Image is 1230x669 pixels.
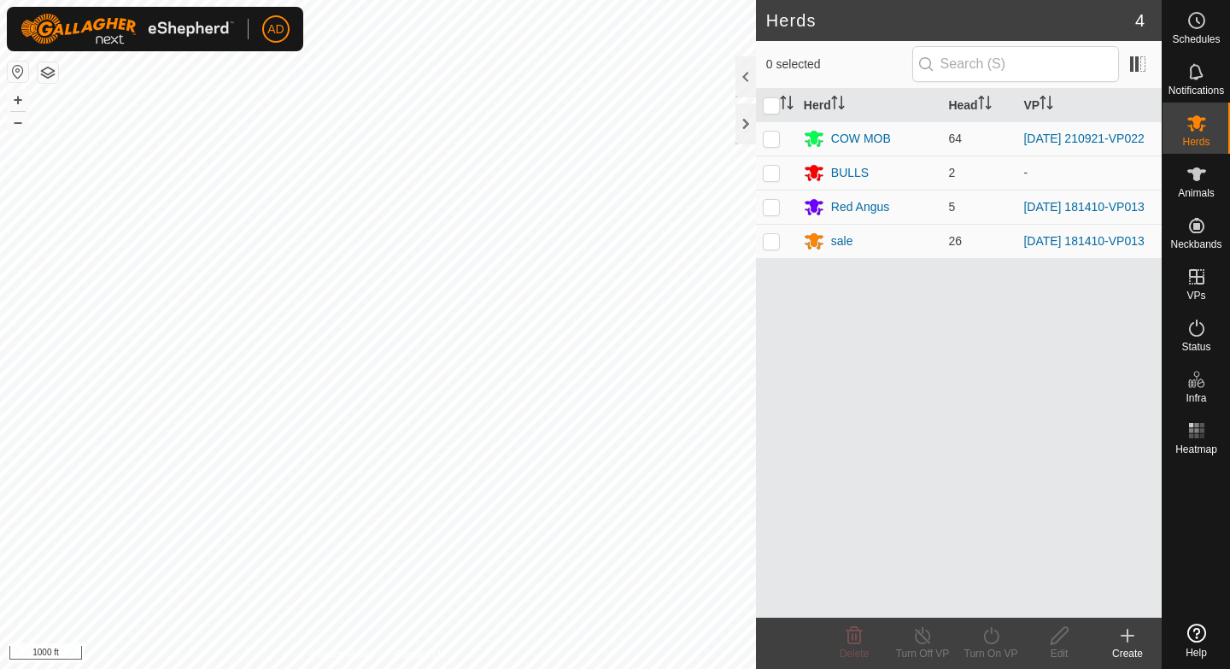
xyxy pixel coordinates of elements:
[1168,85,1224,96] span: Notifications
[831,98,845,112] p-sorticon: Activate to sort
[766,10,1135,31] h2: Herds
[766,56,912,73] span: 0 selected
[395,647,445,662] a: Contact Us
[8,112,28,132] button: –
[1186,393,1206,403] span: Infra
[267,21,284,38] span: AD
[1178,188,1215,198] span: Animals
[8,62,28,82] button: Reset Map
[831,232,853,250] div: sale
[831,130,891,148] div: COW MOB
[948,132,962,145] span: 64
[310,647,374,662] a: Privacy Policy
[780,98,794,112] p-sorticon: Activate to sort
[888,646,957,661] div: Turn Off VP
[1182,137,1209,147] span: Herds
[38,62,58,83] button: Map Layers
[20,14,234,44] img: Gallagher Logo
[1186,648,1207,658] span: Help
[1040,98,1053,112] p-sorticon: Activate to sort
[1181,342,1210,352] span: Status
[948,234,962,248] span: 26
[831,164,869,182] div: BULLS
[1172,34,1220,44] span: Schedules
[978,98,992,112] p-sorticon: Activate to sort
[1175,444,1217,455] span: Heatmap
[8,90,28,110] button: +
[840,648,870,660] span: Delete
[1163,617,1230,665] a: Help
[1025,646,1093,661] div: Edit
[1023,132,1144,145] a: [DATE] 210921-VP022
[1186,290,1205,301] span: VPs
[948,200,955,214] span: 5
[948,166,955,179] span: 2
[912,46,1119,82] input: Search (S)
[797,89,942,122] th: Herd
[1023,234,1144,248] a: [DATE] 181410-VP013
[831,198,890,216] div: Red Angus
[941,89,1016,122] th: Head
[1135,8,1145,33] span: 4
[957,646,1025,661] div: Turn On VP
[1016,156,1162,190] td: -
[1093,646,1162,661] div: Create
[1170,239,1221,249] span: Neckbands
[1016,89,1162,122] th: VP
[1023,200,1144,214] a: [DATE] 181410-VP013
